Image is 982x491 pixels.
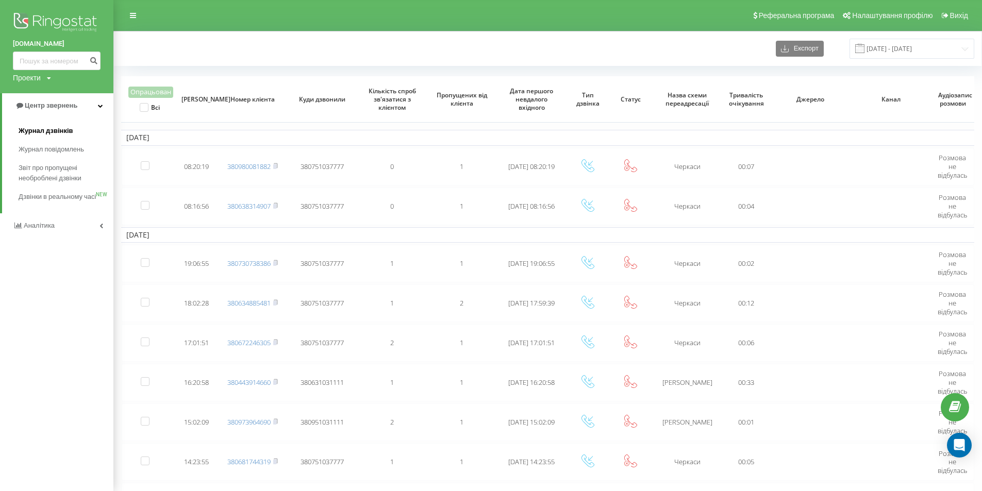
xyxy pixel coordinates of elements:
[435,91,489,107] span: Пропущених від клієнта
[460,298,463,308] span: 2
[652,443,722,481] td: Черкаси
[947,433,972,458] div: Open Intercom Messenger
[227,378,271,387] a: 380443914660
[390,298,394,308] span: 1
[505,87,558,111] span: Дата першого невдалого вхідного
[508,338,555,347] span: [DATE] 17:01:51
[2,93,113,118] a: Центр звернень
[227,259,271,268] a: 380730738386
[227,338,271,347] a: 380672246305
[175,284,218,322] td: 18:02:28
[175,364,218,401] td: 16:20:58
[13,73,41,83] div: Проекти
[301,162,344,171] span: 380751037777
[652,364,722,401] td: [PERSON_NAME]
[950,11,968,20] span: Вихід
[295,95,349,104] span: Куди дзвонили
[301,259,344,268] span: 380751037777
[19,192,96,202] span: Дзвінки в реальному часі
[779,95,842,104] span: Джерело
[938,153,967,180] span: Розмова не відбулась
[508,162,555,171] span: [DATE] 08:20:19
[24,222,55,229] span: Аналiтика
[938,409,967,435] span: Розмова не відбулась
[121,130,974,145] td: [DATE]
[227,162,271,171] a: 380980081882
[226,95,279,104] span: Номер клієнта
[175,188,218,225] td: 08:16:56
[722,443,771,481] td: 00:05
[722,324,771,362] td: 00:06
[938,193,967,219] span: Розмова не відбулась
[938,449,967,476] span: Розмова не відбулась
[175,403,218,441] td: 15:02:09
[652,188,722,225] td: Черкаси
[13,39,101,49] a: [DOMAIN_NAME]
[390,417,394,427] span: 2
[175,324,218,362] td: 17:01:51
[722,364,771,401] td: 00:33
[460,378,463,387] span: 1
[181,95,211,104] span: [PERSON_NAME]
[722,188,771,225] td: 00:04
[175,148,218,185] td: 08:20:19
[390,259,394,268] span: 1
[13,10,101,36] img: Ringostat logo
[652,245,722,282] td: Черкаси
[508,201,555,211] span: [DATE] 08:16:56
[652,284,722,322] td: Черкаси
[938,329,967,356] span: Розмова не відбулась
[390,162,394,171] span: 0
[460,201,463,211] span: 1
[25,101,77,109] span: Центр звернень
[660,91,714,107] span: Назва схеми переадресації
[19,163,108,183] span: Звіт про пропущені необроблені дзвінки
[652,148,722,185] td: Черкаси
[508,457,555,466] span: [DATE] 14:23:55
[13,52,101,70] input: Пошук за номером
[301,298,344,308] span: 380751037777
[121,227,974,243] td: [DATE]
[508,259,555,268] span: [DATE] 19:06:55
[301,417,344,427] span: 380951031111
[859,95,923,104] span: Канал
[227,417,271,427] a: 380973964690
[508,298,555,308] span: [DATE] 17:59:39
[175,245,218,282] td: 19:06:55
[789,45,819,53] span: Експорт
[365,87,419,111] span: Кількість спроб зв'язатися з клієнтом
[390,378,394,387] span: 1
[722,403,771,441] td: 00:01
[938,369,967,396] span: Розмова не відбулась
[390,201,394,211] span: 0
[722,284,771,322] td: 00:12
[301,338,344,347] span: 380751037777
[508,417,555,427] span: [DATE] 15:02:09
[301,378,344,387] span: 380631031111
[508,378,555,387] span: [DATE] 16:20:58
[460,417,463,427] span: 1
[19,122,113,140] a: Журнал дзвінків
[759,11,835,20] span: Реферальна програма
[938,250,967,277] span: Розмова не відбулась
[460,259,463,268] span: 1
[616,95,645,104] span: Статус
[390,457,394,466] span: 1
[852,11,933,20] span: Налаштування профілю
[938,91,968,107] span: Аудіозапис розмови
[301,457,344,466] span: 380751037777
[776,41,824,57] button: Експорт
[460,457,463,466] span: 1
[573,91,603,107] span: Тип дзвінка
[19,188,113,206] a: Дзвінки в реальному часіNEW
[19,126,73,136] span: Журнал дзвінків
[722,245,771,282] td: 00:02
[301,201,344,211] span: 380751037777
[460,162,463,171] span: 1
[938,290,967,316] span: Розмова не відбулась
[652,324,722,362] td: Черкаси
[19,159,113,188] a: Звіт про пропущені необроблені дзвінки
[19,144,84,155] span: Журнал повідомлень
[227,201,271,211] a: 380638314907
[19,140,113,159] a: Журнал повідомлень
